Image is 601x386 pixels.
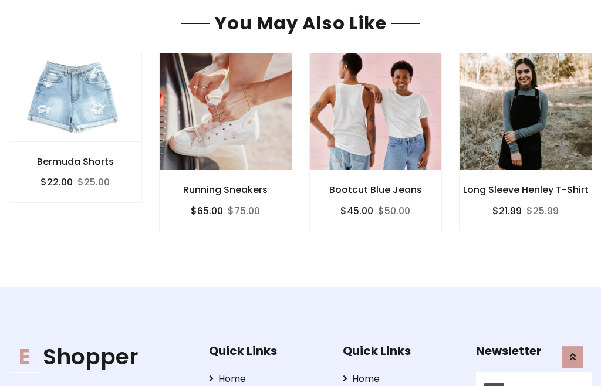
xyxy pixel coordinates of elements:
[343,372,459,386] a: Home
[159,53,292,231] a: Running Sneakers $65.00$75.00
[340,205,373,216] h6: $45.00
[9,341,40,373] span: E
[309,53,443,231] a: Bootcut Blue Jeans $45.00$50.00
[378,204,410,218] del: $50.00
[9,344,191,370] h1: Shopper
[210,11,391,36] span: You May Also Like
[209,344,325,358] h5: Quick Links
[209,372,325,386] a: Home
[191,205,223,216] h6: $65.00
[476,344,592,358] h5: Newsletter
[492,205,522,216] h6: $21.99
[160,184,292,195] h6: Running Sneakers
[460,184,592,195] h6: Long Sleeve Henley T-Shirt
[310,184,442,195] h6: Bootcut Blue Jeans
[343,344,459,358] h5: Quick Links
[77,175,110,189] del: $25.00
[9,53,142,202] a: Bermuda Shorts $22.00$25.00
[40,177,73,188] h6: $22.00
[9,156,141,167] h6: Bermuda Shorts
[459,53,592,231] a: Long Sleeve Henley T-Shirt $21.99$25.99
[9,344,191,370] a: EShopper
[228,204,260,218] del: $75.00
[526,204,559,218] del: $25.99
